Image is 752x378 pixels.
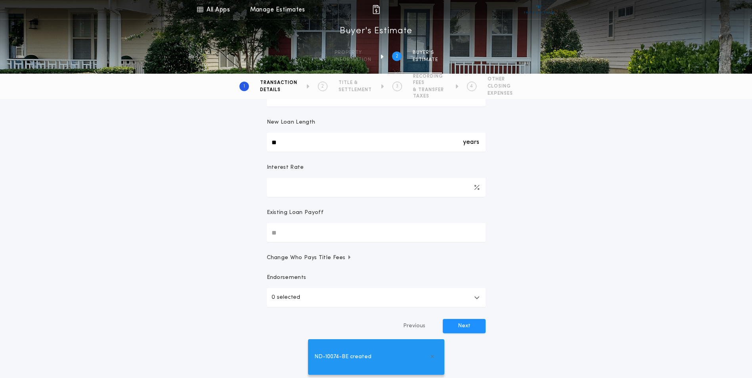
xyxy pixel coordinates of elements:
h2: 4 [470,83,473,90]
h2: 3 [396,83,398,90]
h2: 2 [396,53,398,59]
input: Interest Rate [267,178,486,197]
span: DETAILS [260,87,297,93]
button: Change Who Pays Title Fees [267,254,486,262]
p: Existing Loan Payoff [267,209,323,217]
button: Next [443,319,486,333]
span: information [335,57,371,63]
span: ESTIMATE [413,57,438,63]
button: Previous [387,319,441,333]
span: EXPENSES [488,90,513,97]
h2: 1 [243,83,245,90]
span: SETTLEMENT [339,87,372,93]
h2: 2 [321,83,324,90]
p: Endorsements [267,274,486,282]
span: TITLE & [339,80,372,86]
span: & TRANSFER TAXES [413,87,446,99]
img: img [371,5,381,14]
span: Change Who Pays Title Fees [267,254,352,262]
span: TRANSACTION [260,80,297,86]
span: OTHER [488,76,513,82]
span: RECORDING FEES [413,73,446,86]
img: vs-icon [524,6,554,13]
p: Interest Rate [267,164,304,172]
button: 0 selected [267,288,486,307]
span: ND-10074-BE created [314,353,371,361]
h1: Buyer's Estimate [340,25,412,38]
span: Property [335,50,371,56]
div: years [463,133,479,152]
p: New Loan Length [267,118,316,126]
span: CLOSING [488,83,513,90]
span: BUYER'S [413,50,438,56]
input: Existing Loan Payoff [267,223,486,242]
p: 0 selected [272,293,300,302]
